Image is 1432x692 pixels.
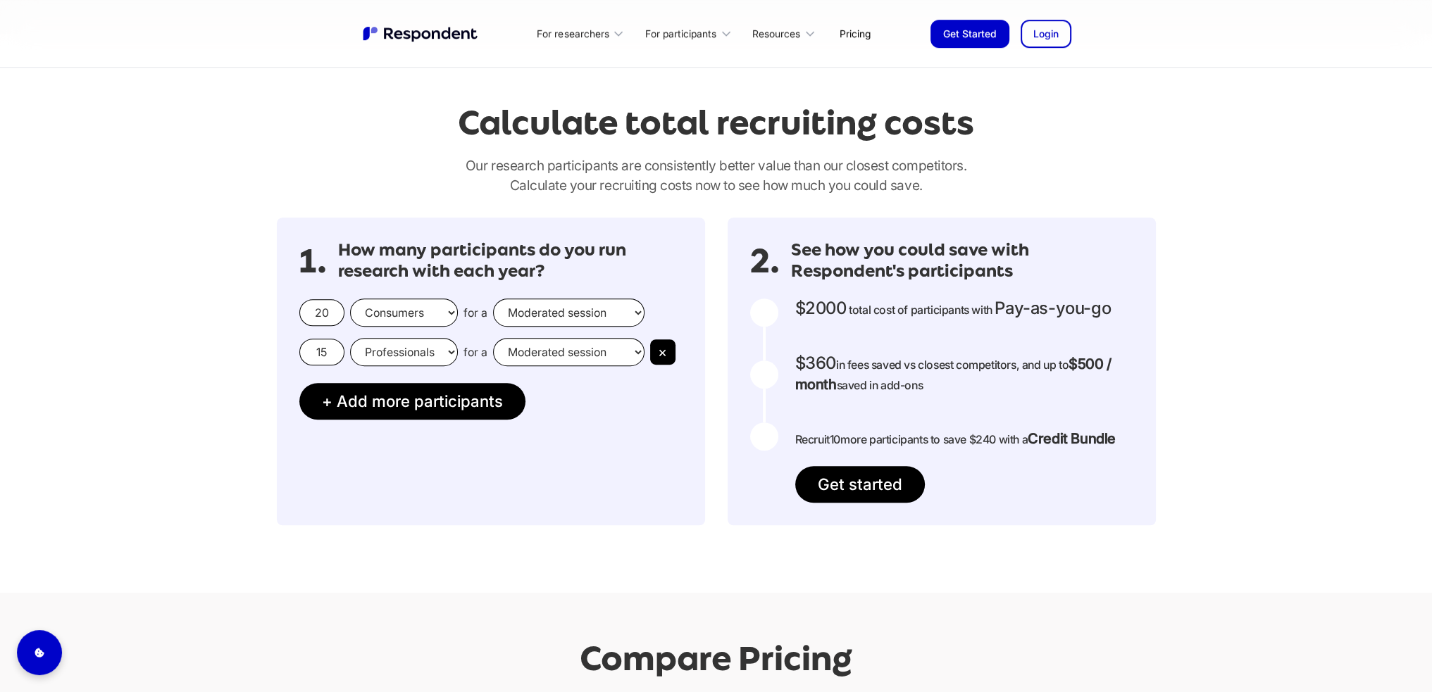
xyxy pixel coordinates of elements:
span: 1. [299,254,327,268]
span: + [322,391,332,410]
p: in fees saved vs closest competitors, and up to saved in add-ons [795,353,1133,395]
span: for a [463,306,487,320]
span: $360 [795,353,836,373]
p: Recruit more participants to save $240 with a [795,429,1116,449]
span: Add more participants [337,391,503,410]
span: Pay-as-you-go [995,298,1111,318]
div: Resources [745,17,828,50]
span: Calculate your recruiting costs now to see how much you could save. [510,177,923,194]
a: Login [1021,20,1071,48]
span: for a [463,345,487,359]
div: For researchers [529,17,637,50]
a: home [361,25,481,43]
img: Untitled UI logotext [361,25,481,43]
div: Resources [752,27,800,41]
button: + Add more participants [299,383,525,420]
a: Get Started [930,20,1009,48]
h3: How many participants do you run research with each year? [338,240,683,282]
span: 10 [830,432,840,446]
div: For participants [637,17,744,50]
span: total cost of participants with [849,303,992,317]
span: $2000 [795,298,847,318]
strong: $500 / month [795,356,1112,393]
strong: Credit Bundle [1028,430,1116,447]
a: Pricing [828,17,882,50]
h2: Calculate total recruiting costs [458,103,974,142]
div: For researchers [537,27,609,41]
a: Get started [795,466,925,503]
h3: See how you could save with Respondent's participants [791,240,1133,282]
button: × [650,339,675,365]
h2: Compare Pricing [580,639,852,678]
p: Our research participants are consistently better value than our closest competitors. [277,156,1156,195]
span: 2. [750,254,780,268]
div: For participants [645,27,716,41]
